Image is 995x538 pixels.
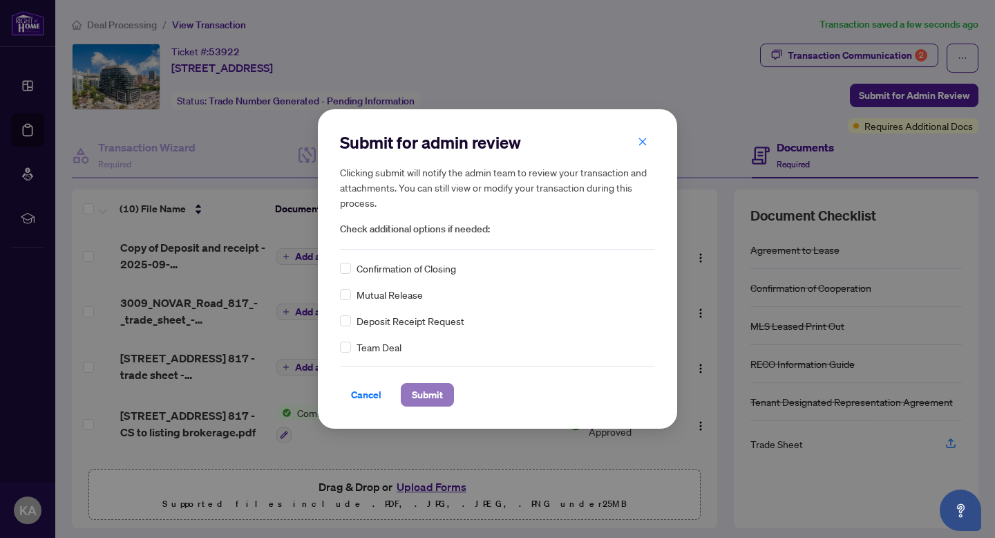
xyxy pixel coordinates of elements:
[340,131,655,154] h2: Submit for admin review
[638,137,647,147] span: close
[357,287,423,302] span: Mutual Release
[357,261,456,276] span: Confirmation of Closing
[412,384,443,406] span: Submit
[340,221,655,237] span: Check additional options if needed:
[351,384,381,406] span: Cancel
[340,165,655,210] h5: Clicking submit will notify the admin team to review your transaction and attachments. You can st...
[340,383,392,407] button: Cancel
[401,383,454,407] button: Submit
[357,313,464,328] span: Deposit Receipt Request
[940,490,981,531] button: Open asap
[357,340,401,355] span: Team Deal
